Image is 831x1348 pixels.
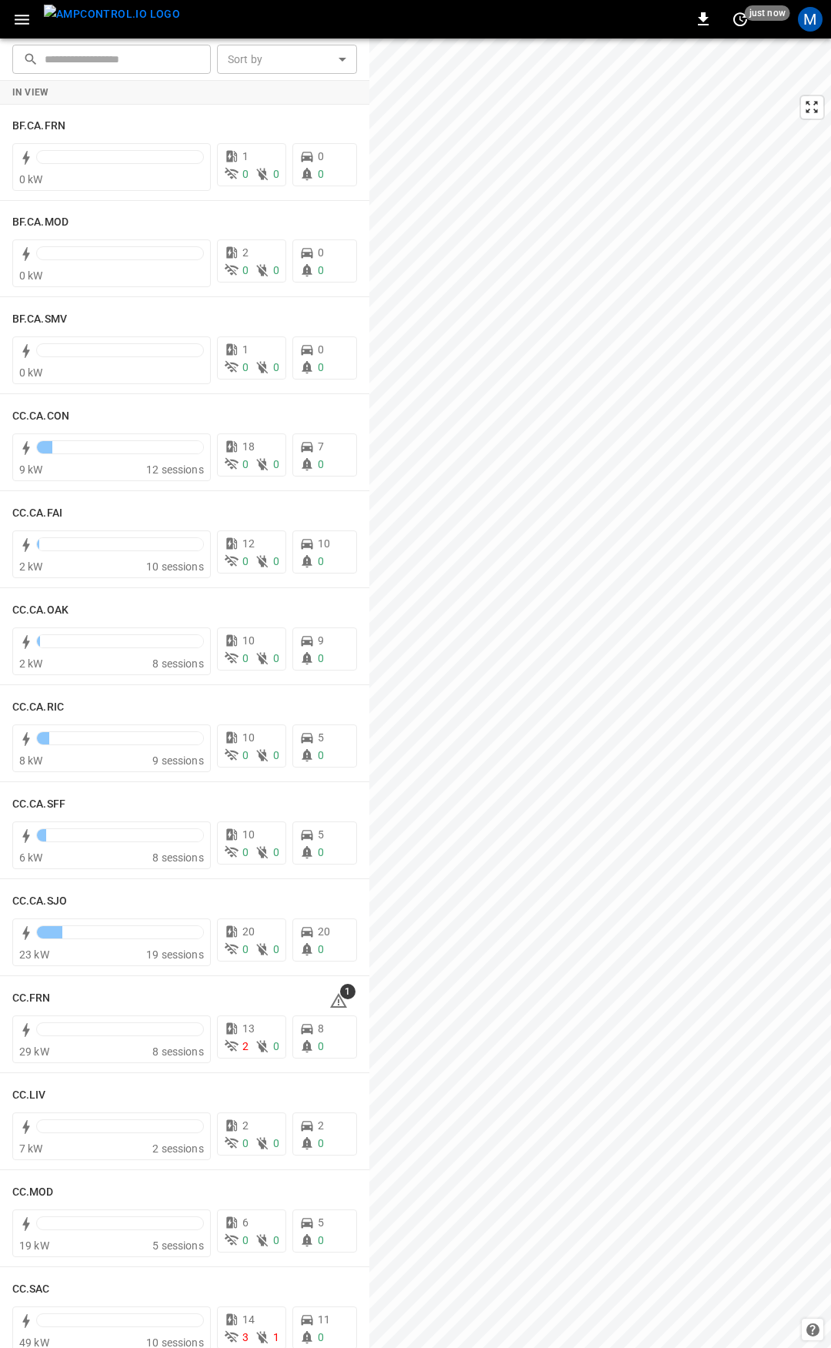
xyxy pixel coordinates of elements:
span: 11 [318,1313,330,1326]
h6: CC.CA.OAK [12,602,68,619]
span: 0 [273,1234,279,1246]
span: 20 [242,925,255,938]
span: 0 [318,749,324,761]
span: 0 [318,1331,324,1343]
h6: CC.MOD [12,1184,54,1201]
span: 0 [273,943,279,955]
span: 0 [242,943,249,955]
span: 0 [273,652,279,664]
span: 7 [318,440,324,453]
span: 0 [273,458,279,470]
h6: CC.LIV [12,1087,46,1104]
span: 10 [242,731,255,744]
h6: CC.CA.SJO [12,893,67,910]
button: set refresh interval [728,7,753,32]
span: 0 [273,1040,279,1052]
span: 0 [318,168,324,180]
span: 8 sessions [152,1045,204,1058]
span: 2 [242,1119,249,1132]
span: 3 [242,1331,249,1343]
span: 8 sessions [152,851,204,864]
span: 0 [242,555,249,567]
span: 2 kW [19,657,43,670]
span: 0 [318,458,324,470]
span: 10 [242,828,255,841]
span: 29 kW [19,1045,49,1058]
span: 14 [242,1313,255,1326]
span: 5 [318,731,324,744]
span: 19 kW [19,1239,49,1252]
span: 23 kW [19,948,49,961]
span: 20 [318,925,330,938]
span: 0 [318,1040,324,1052]
span: 0 [242,846,249,858]
span: 0 [242,652,249,664]
span: 5 sessions [152,1239,204,1252]
span: 5 [318,1216,324,1229]
span: 1 [340,984,355,999]
span: 5 [318,828,324,841]
h6: CC.FRN [12,990,51,1007]
span: 0 [242,749,249,761]
span: 1 [242,150,249,162]
span: 10 [242,634,255,647]
span: 0 [318,1234,324,1246]
span: 8 kW [19,754,43,767]
span: 0 [318,652,324,664]
span: 0 [273,846,279,858]
span: 0 [242,168,249,180]
span: 0 [318,943,324,955]
span: 19 sessions [146,948,204,961]
h6: CC.SAC [12,1281,50,1298]
span: 9 kW [19,463,43,476]
span: 0 [242,361,249,373]
span: 18 [242,440,255,453]
span: 0 [318,343,324,356]
span: 0 [273,1137,279,1149]
span: 0 kW [19,173,43,186]
span: 0 [273,168,279,180]
span: 0 [318,264,324,276]
span: 12 [242,537,255,550]
span: 0 [242,458,249,470]
span: 0 [242,1234,249,1246]
span: 1 [273,1331,279,1343]
h6: BF.CA.SMV [12,311,67,328]
span: 9 [318,634,324,647]
span: 0 [242,264,249,276]
span: 13 [242,1022,255,1035]
h6: BF.CA.FRN [12,118,65,135]
span: 1 [242,343,249,356]
span: 10 sessions [146,560,204,573]
span: 10 [318,537,330,550]
span: 0 [318,361,324,373]
span: 8 sessions [152,657,204,670]
span: 0 [273,264,279,276]
strong: In View [12,87,49,98]
span: just now [745,5,790,21]
span: 0 [273,749,279,761]
span: 9 sessions [152,754,204,767]
span: 2 sessions [152,1142,204,1155]
span: 0 kW [19,269,43,282]
span: 6 kW [19,851,43,864]
h6: CC.CA.CON [12,408,69,425]
span: 0 [318,246,324,259]
span: 0 [318,150,324,162]
span: 2 [242,1040,249,1052]
span: 12 sessions [146,463,204,476]
span: 0 [273,555,279,567]
span: 8 [318,1022,324,1035]
span: 0 [273,361,279,373]
span: 2 [242,246,249,259]
h6: CC.CA.RIC [12,699,64,716]
span: 0 [318,555,324,567]
img: ampcontrol.io logo [44,5,180,24]
span: 2 [318,1119,324,1132]
span: 6 [242,1216,249,1229]
span: 0 [318,846,324,858]
span: 0 [318,1137,324,1149]
span: 2 kW [19,560,43,573]
h6: CC.CA.FAI [12,505,62,522]
span: 0 [242,1137,249,1149]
